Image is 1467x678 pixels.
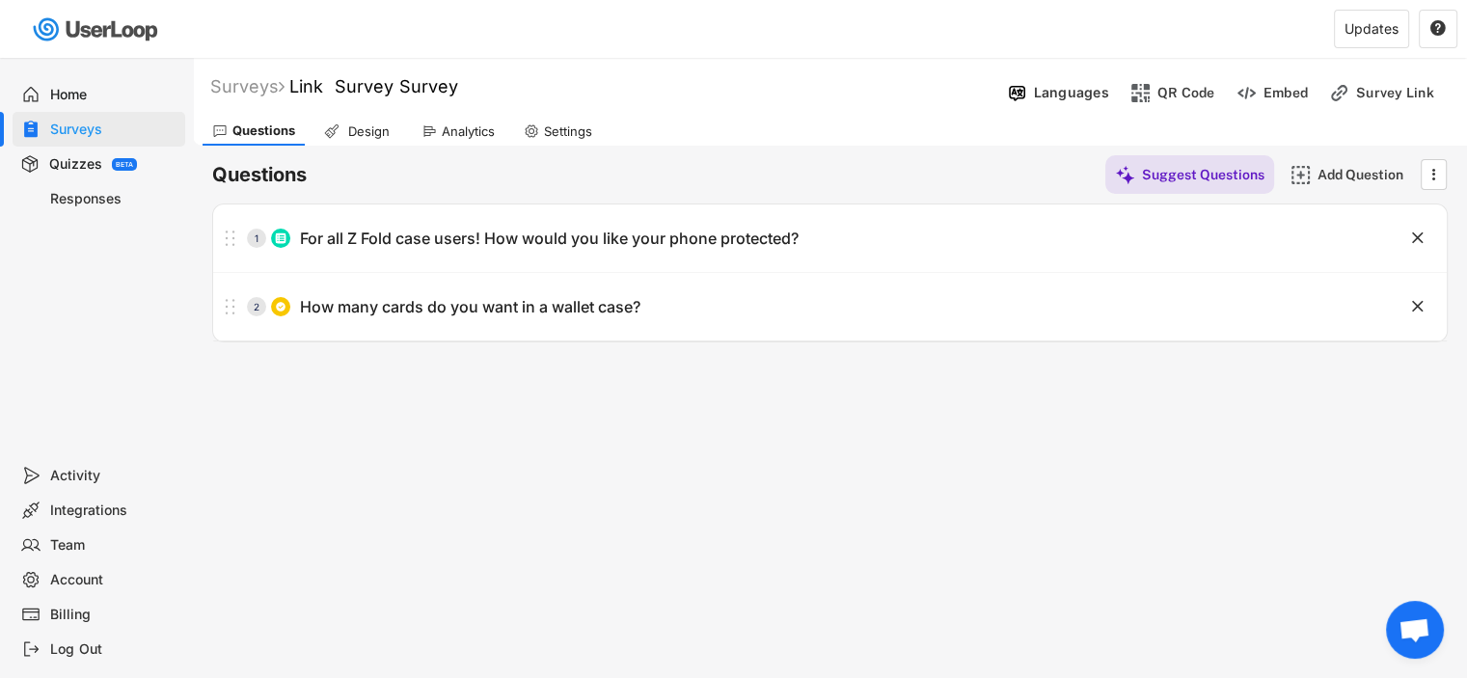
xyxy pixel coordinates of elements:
[1386,601,1444,659] div: Open chat
[1329,83,1349,103] img: LinkMinor.svg
[275,232,286,244] img: ListMajor.svg
[50,536,177,555] div: Team
[1412,228,1424,248] text: 
[1432,164,1436,184] text: 
[50,571,177,589] div: Account
[1290,165,1311,185] img: AddMajor.svg
[50,121,177,139] div: Surveys
[544,123,592,140] div: Settings
[1318,166,1414,183] div: Add Question
[49,155,102,174] div: Quizzes
[1236,83,1257,103] img: EmbedMinor.svg
[1424,160,1443,189] button: 
[1429,20,1447,38] button: 
[232,122,295,139] div: Questions
[50,640,177,659] div: Log Out
[1007,83,1027,103] img: Language%20Icon.svg
[1408,229,1427,248] button: 
[1115,165,1135,185] img: MagicMajor%20%28Purple%29.svg
[50,86,177,104] div: Home
[275,301,286,312] img: CircleTickMinorWhite.svg
[50,606,177,624] div: Billing
[1356,84,1453,101] div: Survey Link
[116,161,133,168] div: BETA
[1034,84,1109,101] div: Languages
[442,123,495,140] div: Analytics
[247,302,266,312] div: 2
[247,233,266,243] div: 1
[1345,22,1399,36] div: Updates
[1430,19,1446,37] text: 
[344,123,393,140] div: Design
[50,467,177,485] div: Activity
[1408,297,1427,316] button: 
[50,190,177,208] div: Responses
[29,10,165,49] img: userloop-logo-01.svg
[1142,166,1264,183] div: Suggest Questions
[300,297,640,317] div: How many cards do you want in a wallet case?
[1130,83,1151,103] img: ShopcodesMajor.svg
[50,502,177,520] div: Integrations
[289,76,458,96] font: Link Survey Survey
[1157,84,1215,101] div: QR Code
[1263,84,1308,101] div: Embed
[212,162,307,188] h6: Questions
[1412,296,1424,316] text: 
[210,75,285,97] div: Surveys
[300,229,799,249] div: For all Z Fold case users! How would you like your phone protected?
